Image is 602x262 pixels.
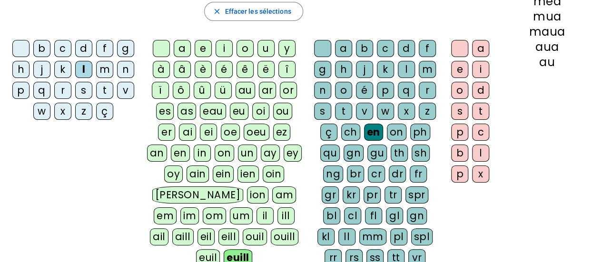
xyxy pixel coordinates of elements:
[194,82,211,99] div: û
[284,145,302,162] div: ey
[257,207,274,224] div: il
[153,61,170,78] div: à
[277,207,295,224] div: ill
[273,124,290,141] div: ez
[230,207,253,224] div: um
[272,186,296,204] div: am
[323,165,343,183] div: ng
[158,124,175,141] div: er
[343,186,360,204] div: kr
[472,124,489,141] div: c
[390,228,407,245] div: pl
[364,186,381,204] div: pr
[451,82,468,99] div: o
[359,228,386,245] div: mm
[54,82,71,99] div: r
[194,145,211,162] div: in
[54,61,71,78] div: k
[96,103,113,120] div: ç
[419,40,436,57] div: f
[216,40,233,57] div: i
[507,11,587,22] div: mua
[221,124,240,141] div: oe
[96,61,113,78] div: m
[75,82,92,99] div: s
[230,103,248,120] div: eu
[356,40,373,57] div: b
[367,145,387,162] div: gu
[314,61,331,78] div: g
[195,40,212,57] div: e
[278,61,296,78] div: î
[411,228,433,245] div: spl
[75,103,92,120] div: z
[152,82,169,99] div: ï
[244,124,269,141] div: oeu
[451,61,468,78] div: e
[377,103,394,120] div: w
[472,61,489,78] div: i
[197,228,215,245] div: eil
[451,103,468,120] div: s
[174,40,191,57] div: a
[377,40,394,57] div: c
[344,207,361,224] div: cl
[178,103,196,120] div: as
[238,145,257,162] div: un
[200,103,226,120] div: eau
[259,82,276,99] div: ar
[117,40,134,57] div: g
[237,165,259,183] div: ien
[412,145,430,162] div: sh
[344,145,364,162] div: gn
[356,82,373,99] div: é
[385,186,402,204] div: tr
[215,82,232,99] div: ü
[398,82,415,99] div: q
[280,82,297,99] div: or
[96,82,113,99] div: t
[271,228,298,245] div: ouill
[398,40,415,57] div: d
[273,103,292,120] div: ou
[216,61,233,78] div: é
[171,145,190,162] div: en
[419,61,436,78] div: m
[389,165,406,183] div: dr
[33,61,50,78] div: j
[75,40,92,57] div: d
[386,207,403,224] div: gl
[147,145,167,162] div: an
[356,61,373,78] div: j
[472,145,489,162] div: l
[419,82,436,99] div: r
[33,82,50,99] div: q
[150,228,168,245] div: ail
[263,165,285,183] div: oin
[156,103,174,120] div: es
[335,61,352,78] div: h
[377,82,394,99] div: p
[152,186,243,204] div: [PERSON_NAME]
[213,165,234,183] div: ein
[96,40,113,57] div: f
[398,103,415,120] div: x
[410,124,430,141] div: ph
[335,82,352,99] div: o
[341,124,360,141] div: ch
[12,61,30,78] div: h
[261,145,280,162] div: ay
[419,103,436,120] div: z
[410,165,427,183] div: fr
[407,207,427,224] div: gn
[472,165,489,183] div: x
[338,228,355,245] div: ll
[472,103,489,120] div: t
[398,61,415,78] div: l
[364,124,383,141] div: en
[451,124,468,141] div: p
[247,186,269,204] div: ion
[472,40,489,57] div: a
[252,103,269,120] div: oi
[257,61,275,78] div: ë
